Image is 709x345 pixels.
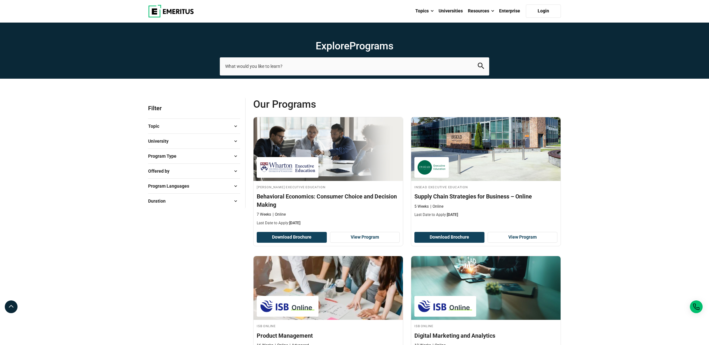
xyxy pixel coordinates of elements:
[148,183,194,190] span: Program Languages
[253,98,407,111] span: Our Programs
[148,151,240,161] button: Program Type
[414,192,557,200] h4: Supply Chain Strategies for Business – Online
[257,232,327,243] button: Download Brochure
[148,181,240,191] button: Program Languages
[478,64,484,70] a: search
[414,204,429,209] p: 5 Weeks
[148,198,171,205] span: Duration
[220,40,489,52] h1: Explore
[411,117,561,181] img: Supply Chain Strategies for Business – Online | Online Supply Chain and Operations Course
[414,323,557,328] h4: ISB Online
[414,332,557,340] h4: Digital Marketing and Analytics
[289,221,300,225] span: [DATE]
[254,117,403,229] a: Sales and Marketing Course by Wharton Executive Education - August 12, 2025 Wharton Executive Edu...
[330,232,400,243] a: View Program
[257,184,400,190] h4: [PERSON_NAME] Executive Education
[273,212,286,217] p: Online
[488,232,558,243] a: View Program
[418,160,446,175] img: INSEAD Executive Education
[260,160,315,175] img: Wharton Executive Education
[148,121,240,131] button: Topic
[148,196,240,206] button: Duration
[257,220,400,226] p: Last Date to Apply:
[414,184,557,190] h4: INSEAD Executive Education
[257,212,271,217] p: 7 Weeks
[148,168,175,175] span: Offered by
[526,4,561,18] a: Login
[260,299,315,313] img: ISB Online
[148,166,240,176] button: Offered by
[257,332,400,340] h4: Product Management
[148,136,240,146] button: University
[447,212,458,217] span: [DATE]
[148,123,164,130] span: Topic
[254,117,403,181] img: Behavioral Economics: Consumer Choice and Decision Making | Online Sales and Marketing Course
[414,212,557,218] p: Last Date to Apply:
[478,63,484,70] button: search
[148,98,240,119] p: Filter
[349,40,393,52] span: Programs
[220,57,489,75] input: search-page
[430,204,443,209] p: Online
[411,117,561,221] a: Supply Chain and Operations Course by INSEAD Executive Education - August 12, 2025 INSEAD Executi...
[414,232,484,243] button: Download Brochure
[418,299,473,313] img: ISB Online
[257,323,400,328] h4: ISB Online
[148,153,182,160] span: Program Type
[257,192,400,208] h4: Behavioral Economics: Consumer Choice and Decision Making
[411,256,561,320] img: Digital Marketing and Analytics | Online Digital Marketing Course
[148,138,174,145] span: University
[254,256,403,320] img: Product Management | Online Product Design and Innovation Course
